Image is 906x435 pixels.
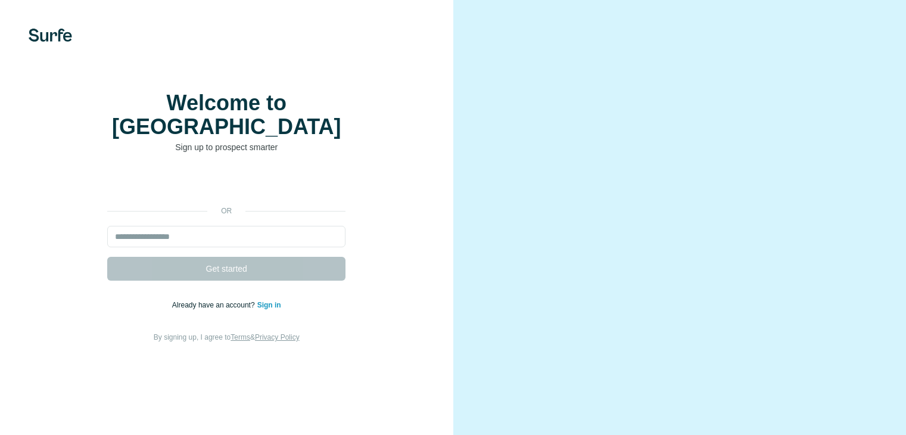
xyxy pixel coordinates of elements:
[257,301,281,309] a: Sign in
[154,333,300,341] span: By signing up, I agree to &
[101,171,351,197] iframe: Sign in with Google Button
[29,29,72,42] img: Surfe's logo
[107,141,345,153] p: Sign up to prospect smarter
[231,333,250,341] a: Terms
[172,301,257,309] span: Already have an account?
[107,91,345,139] h1: Welcome to [GEOGRAPHIC_DATA]
[207,206,245,216] p: or
[255,333,300,341] a: Privacy Policy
